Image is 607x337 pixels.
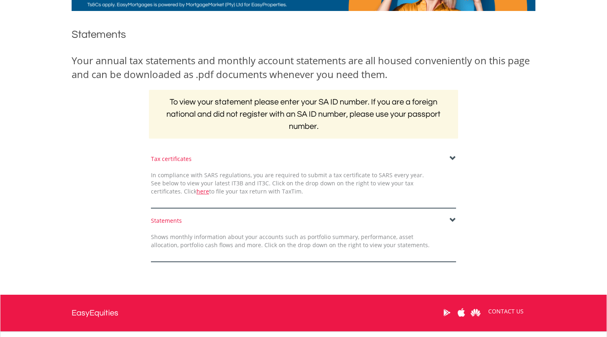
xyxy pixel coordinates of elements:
[151,171,424,195] span: In compliance with SARS regulations, you are required to submit a tax certificate to SARS every y...
[151,155,456,163] div: Tax certificates
[72,295,118,331] a: EasyEquities
[72,29,126,40] span: Statements
[440,300,454,325] a: Google Play
[468,300,483,325] a: Huawei
[454,300,468,325] a: Apple
[149,90,458,139] h2: To view your statement please enter your SA ID number. If you are a foreign national and did not ...
[145,233,436,249] div: Shows monthly information about your accounts such as portfolio summary, performance, asset alloc...
[72,54,535,82] div: Your annual tax statements and monthly account statements are all housed conveniently on this pag...
[184,187,303,195] span: Click to file your tax return with TaxTim.
[483,300,529,323] a: CONTACT US
[151,217,456,225] div: Statements
[197,187,209,195] a: here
